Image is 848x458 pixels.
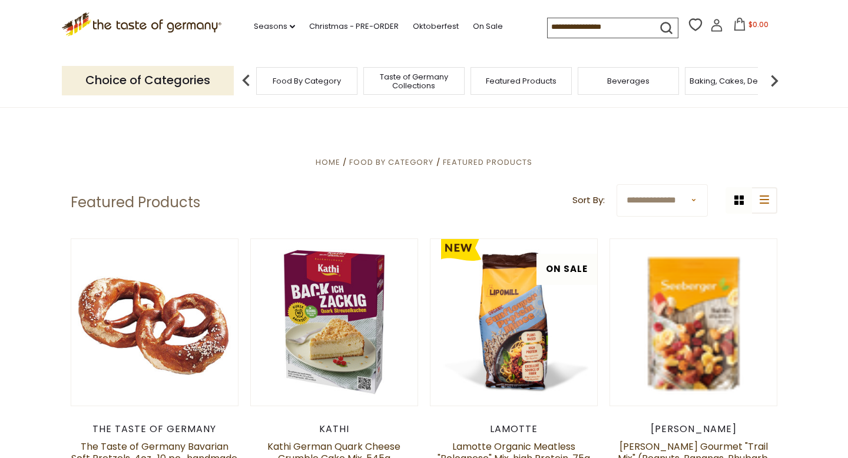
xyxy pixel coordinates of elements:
[71,194,200,211] h1: Featured Products
[486,77,556,85] a: Featured Products
[610,239,777,406] img: Seeberger Gourmet "Trail Mix" (Peanuts, Bananas, Rhubarb, Almonds), 150g (5.3oz)
[250,423,418,435] div: Kathi
[763,69,786,92] img: next arrow
[609,423,777,435] div: [PERSON_NAME]
[367,72,461,90] a: Taste of Germany Collections
[430,239,597,406] img: Lamotte Organic Meatless "Bolognese" Mix, high Protein, 75g
[234,69,258,92] img: previous arrow
[349,157,433,168] a: Food By Category
[473,20,503,33] a: On Sale
[748,19,768,29] span: $0.00
[71,239,238,406] img: The Taste of Germany Bavarian Soft Pretzels, 4oz., 10 pc., handmade and frozen
[62,66,234,95] p: Choice of Categories
[273,77,341,85] a: Food By Category
[690,77,781,85] a: Baking, Cakes, Desserts
[607,77,650,85] a: Beverages
[251,239,418,406] img: Kathi German Quark Cheese Crumble Cake Mix, 545g
[71,423,238,435] div: The Taste of Germany
[726,18,776,35] button: $0.00
[572,193,605,208] label: Sort By:
[443,157,532,168] a: Featured Products
[413,20,459,33] a: Oktoberfest
[309,20,399,33] a: Christmas - PRE-ORDER
[316,157,340,168] a: Home
[254,20,295,33] a: Seasons
[430,423,598,435] div: Lamotte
